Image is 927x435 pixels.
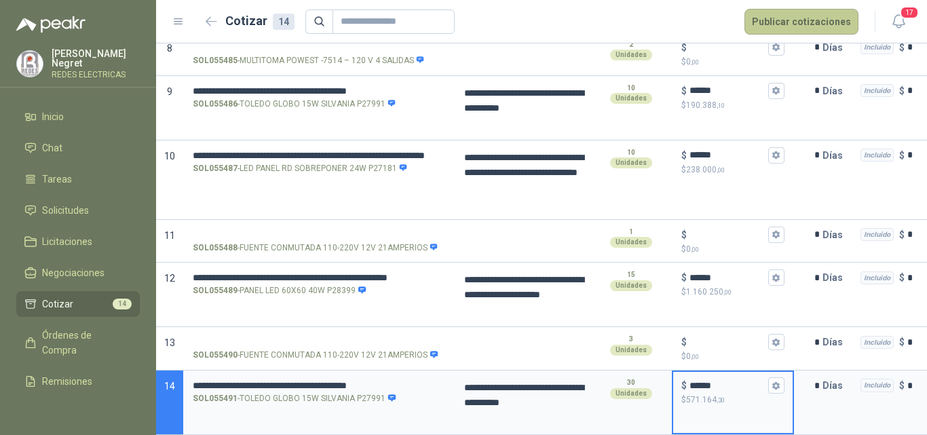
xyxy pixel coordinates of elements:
[16,16,86,33] img: Logo peakr
[16,135,140,161] a: Chat
[193,273,445,283] input: SOL055489-PANEL LED 60X60 40W P28399
[689,273,765,283] input: $$1.160.250,00
[899,148,905,163] p: $
[16,197,140,223] a: Solicitudes
[686,165,725,174] span: 238.000
[164,230,175,241] span: 11
[681,394,784,406] p: $
[768,377,784,394] button: $$571.164,30
[681,83,687,98] p: $
[899,227,905,242] p: $
[610,237,652,248] div: Unidades
[627,269,635,280] p: 15
[822,264,848,291] p: Días
[681,378,687,393] p: $
[610,345,652,356] div: Unidades
[681,40,687,55] p: $
[16,104,140,130] a: Inicio
[681,350,784,363] p: $
[686,395,725,404] span: 571.164
[768,83,784,99] button: $$190.388,10
[193,284,238,297] strong: SOL055489
[193,230,445,240] input: SOL055488-FUENTE CONMUTADA 110-220V 12V 21AMPERIOS
[822,142,848,169] p: Días
[610,157,652,168] div: Unidades
[822,221,848,248] p: Días
[193,162,408,175] p: - LED PANEL RD SOBREPONER 24W P27181
[899,83,905,98] p: $
[193,392,238,405] strong: SOL055491
[193,381,445,391] input: SOL055491-TOLEDO GLOBO 15W SILVANIA P27991
[860,271,894,285] div: Incluido
[899,270,905,285] p: $
[768,269,784,286] button: $$1.160.250,00
[768,39,784,56] button: $$0,00
[689,86,765,96] input: $$190.388,10
[686,287,732,297] span: 1.160.250
[717,102,725,109] span: ,10
[768,227,784,243] button: $$0,00
[193,151,445,161] input: SOL055487-LED PANEL RD SOBREPONER 24W P27181
[42,297,73,311] span: Cotizar
[860,149,894,162] div: Incluido
[193,242,238,254] strong: SOL055488
[16,368,140,394] a: Remisiones
[627,377,635,388] p: 30
[273,14,295,30] div: 14
[16,322,140,363] a: Órdenes de Compra
[822,372,848,399] p: Días
[16,166,140,192] a: Tareas
[681,270,687,285] p: $
[768,147,784,164] button: $$238.000,00
[193,242,438,254] p: - FUENTE CONMUTADA 110-220V 12V 21AMPERIOS
[681,243,784,256] p: $
[193,86,445,96] input: SOL055486-TOLEDO GLOBO 15W SILVANIA P27991
[691,246,699,253] span: ,00
[899,378,905,393] p: $
[822,77,848,105] p: Días
[225,12,295,31] h2: Cotizar
[860,228,894,242] div: Incluido
[689,337,765,347] input: $$0,00
[686,244,699,254] span: 0
[610,388,652,399] div: Unidades
[681,164,784,176] p: $
[689,381,765,391] input: $$571.164,30
[193,349,438,362] p: - FUENTE CONMUTADA 110-220V 12V 21AMPERIOS
[691,353,699,360] span: ,00
[610,280,652,291] div: Unidades
[167,86,172,97] span: 9
[42,328,127,358] span: Órdenes de Compra
[886,10,911,34] button: 17
[42,203,89,218] span: Solicitudes
[899,335,905,349] p: $
[681,56,784,69] p: $
[629,334,633,345] p: 3
[193,43,445,53] input: SOL055485-MULTITOMA POWEST -7514 – 120 V 4 SALIDAS
[681,286,784,299] p: $
[193,162,238,175] strong: SOL055487
[16,291,140,317] a: Cotizar14
[42,234,92,249] span: Licitaciones
[860,84,894,98] div: Incluido
[193,337,445,347] input: SOL055490-FUENTE CONMUTADA 110-220V 12V 21AMPERIOS
[164,381,175,392] span: 14
[610,50,652,60] div: Unidades
[16,229,140,254] a: Licitaciones
[42,109,64,124] span: Inicio
[17,51,43,77] img: Company Logo
[681,148,687,163] p: $
[900,6,919,19] span: 17
[164,151,175,162] span: 10
[193,54,238,67] strong: SOL055485
[681,227,687,242] p: $
[899,40,905,55] p: $
[744,9,858,35] button: Publicar cotizaciones
[689,42,765,52] input: $$0,00
[681,335,687,349] p: $
[691,58,699,66] span: ,00
[52,71,140,79] p: REDES ELECTRICAS
[686,57,699,67] span: 0
[193,98,238,111] strong: SOL055486
[193,284,366,297] p: - PANEL LED 60X60 40W P28399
